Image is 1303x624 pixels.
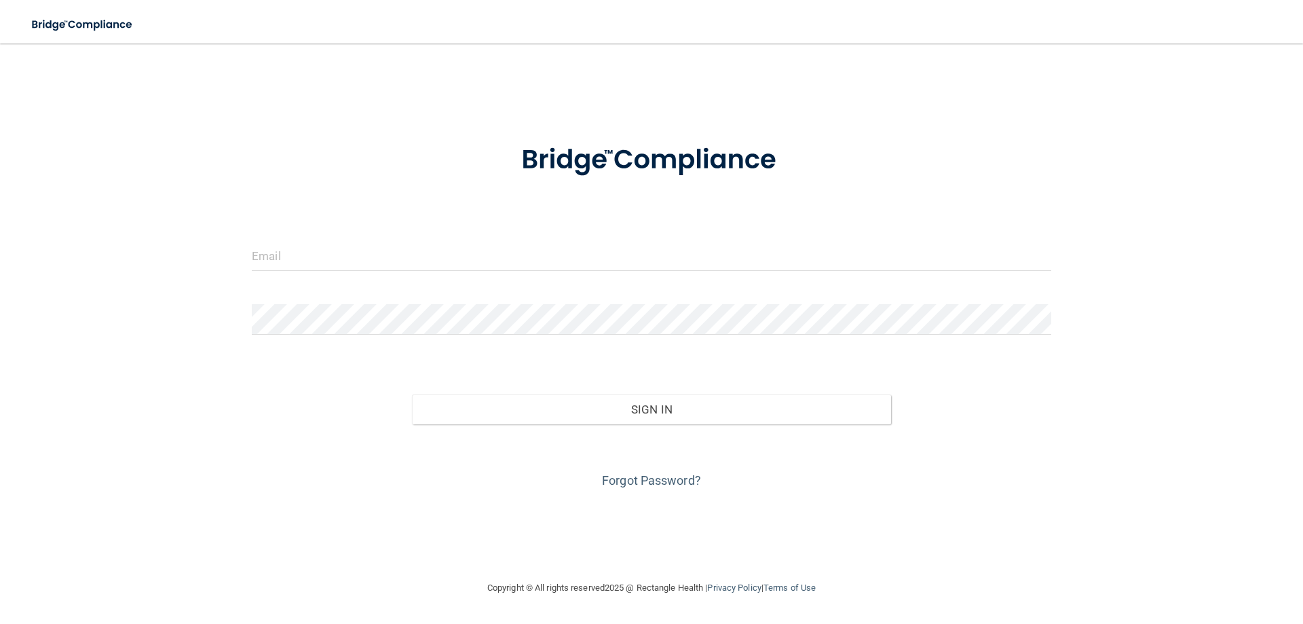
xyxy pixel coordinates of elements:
[602,473,701,488] a: Forgot Password?
[412,394,892,424] button: Sign In
[763,583,816,593] a: Terms of Use
[493,125,810,196] img: bridge_compliance_login_screen.278c3ca4.svg
[707,583,761,593] a: Privacy Policy
[20,11,145,39] img: bridge_compliance_login_screen.278c3ca4.svg
[252,240,1051,271] input: Email
[404,566,899,610] div: Copyright © All rights reserved 2025 @ Rectangle Health | |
